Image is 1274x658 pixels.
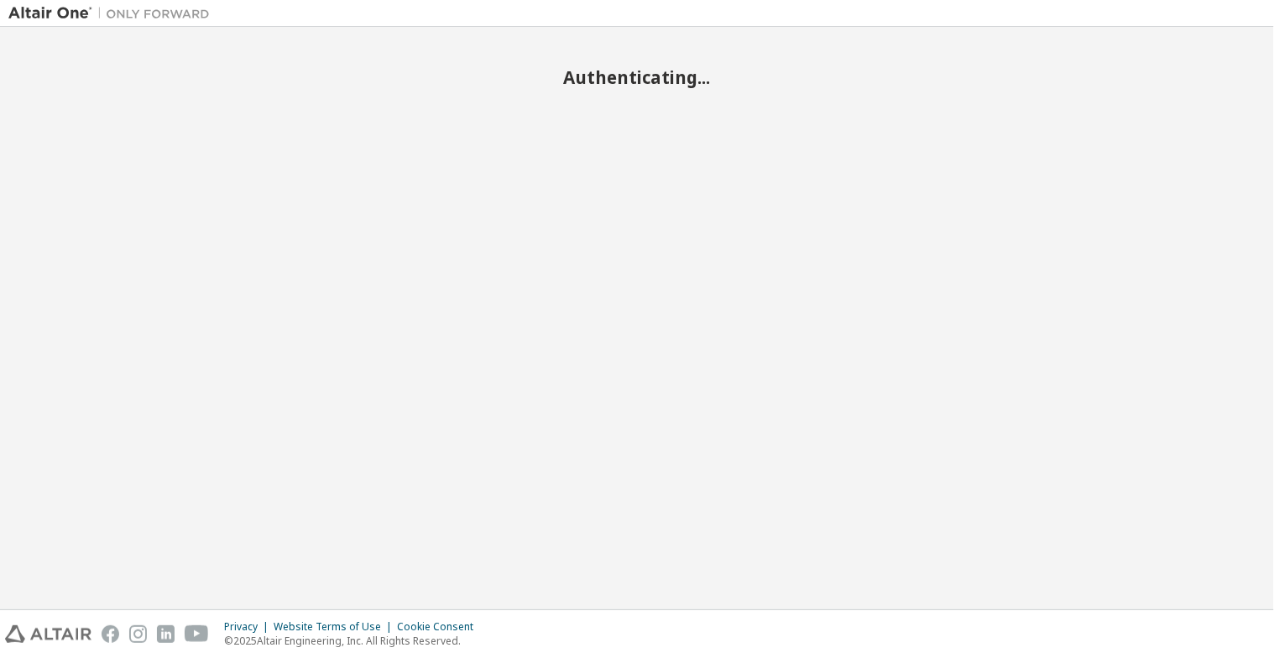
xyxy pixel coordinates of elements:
div: Website Terms of Use [274,620,397,634]
h2: Authenticating... [8,66,1266,88]
div: Privacy [224,620,274,634]
img: youtube.svg [185,625,209,643]
div: Cookie Consent [397,620,483,634]
img: instagram.svg [129,625,147,643]
img: linkedin.svg [157,625,175,643]
img: altair_logo.svg [5,625,91,643]
img: facebook.svg [102,625,119,643]
p: © 2025 Altair Engineering, Inc. All Rights Reserved. [224,634,483,648]
img: Altair One [8,5,218,22]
